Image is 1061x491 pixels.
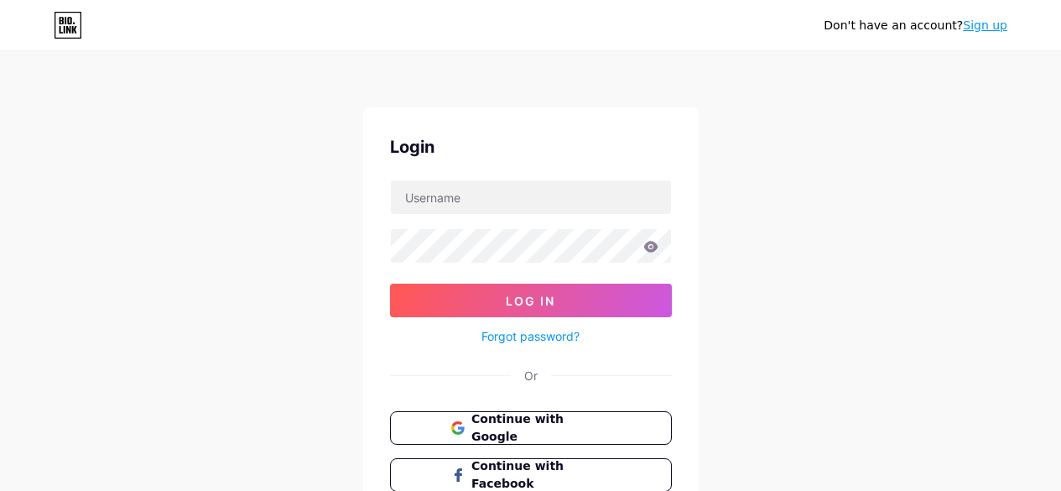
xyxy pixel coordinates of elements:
span: Log In [506,294,555,308]
span: Continue with Google [471,410,610,446]
input: Username [391,180,671,214]
button: Continue with Google [390,411,672,445]
button: Log In [390,284,672,317]
div: Login [390,134,672,159]
a: Forgot password? [481,327,580,345]
div: Or [524,367,538,384]
a: Sign up [963,18,1007,32]
div: Don't have an account? [824,17,1007,34]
